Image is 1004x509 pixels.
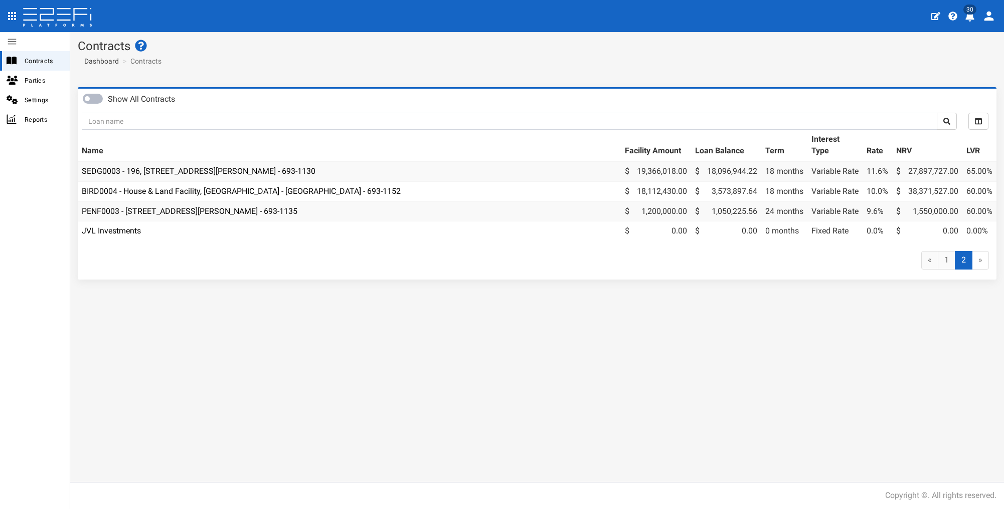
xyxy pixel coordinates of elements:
td: 10.0% [863,181,892,201]
td: 0 months [761,221,807,241]
td: 1,200,000.00 [621,201,691,221]
th: Rate [863,130,892,161]
td: 38,371,527.00 [892,181,962,201]
a: « [921,251,938,270]
td: 11.6% [863,161,892,181]
span: Settings [25,94,62,106]
td: 27,897,727.00 [892,161,962,181]
td: 24 months [761,201,807,221]
th: Loan Balance [691,130,761,161]
label: Show All Contracts [108,94,175,105]
h1: Contracts [78,40,996,53]
span: » [972,251,989,270]
td: 9.6% [863,201,892,221]
td: 65.00% [962,161,996,181]
span: 2 [955,251,972,270]
td: 0.00 [621,221,691,241]
div: Copyright ©. All rights reserved. [885,490,996,501]
input: Loan name [82,113,937,130]
a: SEDG0003 - 196, [STREET_ADDRESS][PERSON_NAME] - 693-1130 [82,166,315,176]
a: Dashboard [80,56,119,66]
span: Reports [25,114,62,125]
td: 0.00% [962,221,996,241]
td: 0.00 [892,221,962,241]
th: LVR [962,130,996,161]
th: Facility Amount [621,130,691,161]
td: 1,050,225.56 [691,201,761,221]
td: Variable Rate [807,181,863,201]
span: Parties [25,75,62,86]
td: 18 months [761,181,807,201]
td: 18,096,944.22 [691,161,761,181]
a: 1 [938,251,955,270]
td: 18,112,430.00 [621,181,691,201]
td: 0.0% [863,221,892,241]
span: Contracts [25,55,62,67]
td: Variable Rate [807,161,863,181]
td: 0.00 [691,221,761,241]
td: 60.00% [962,201,996,221]
a: JVL Investments [82,226,141,235]
td: 60.00% [962,181,996,201]
th: Term [761,130,807,161]
td: Variable Rate [807,201,863,221]
td: 3,573,897.64 [691,181,761,201]
th: Interest Type [807,130,863,161]
td: 19,366,018.00 [621,161,691,181]
th: NRV [892,130,962,161]
td: 18 months [761,161,807,181]
a: PENF0003 - [STREET_ADDRESS][PERSON_NAME] - 693-1135 [82,206,297,216]
a: BIRD0004 - House & Land Facility, [GEOGRAPHIC_DATA] - [GEOGRAPHIC_DATA] - 693-1152 [82,186,401,196]
li: Contracts [120,56,161,66]
td: Fixed Rate [807,221,863,241]
th: Name [78,130,621,161]
td: 1,550,000.00 [892,201,962,221]
span: Dashboard [80,57,119,65]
